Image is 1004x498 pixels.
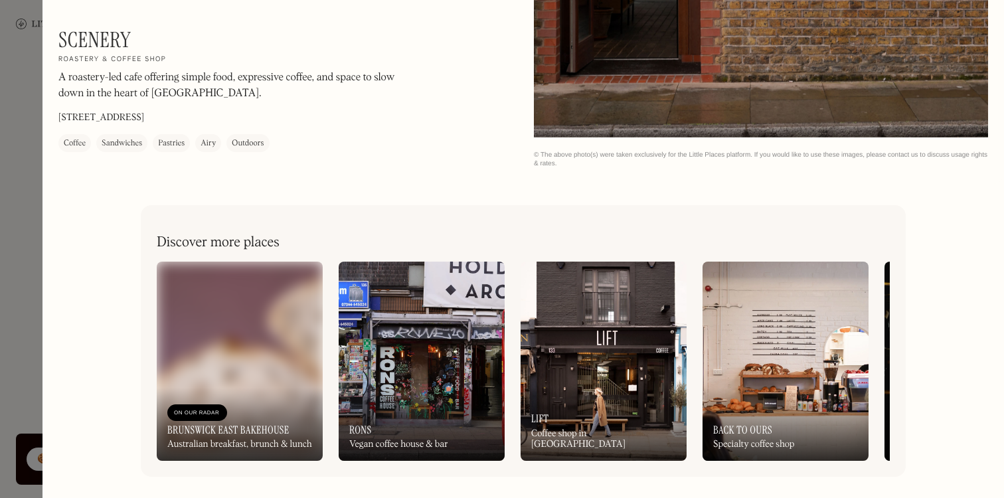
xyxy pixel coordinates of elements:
[713,424,772,436] h3: Back to Ours
[713,439,794,450] div: Specialty coffee shop
[201,137,216,150] div: Airy
[531,412,549,425] h3: Lift
[58,70,417,102] p: A roastery-led cafe offering simple food, expressive coffee, and space to slow down in the heart ...
[174,406,220,420] div: On Our Radar
[102,137,142,150] div: Sandwiches
[339,262,505,461] a: RonsVegan coffee house & bar
[158,137,185,150] div: Pastries
[157,262,323,461] a: On Our RadarBrunswick East BakehouseAustralian breakfast, brunch & lunch
[167,424,290,436] h3: Brunswick East Bakehouse
[349,424,372,436] h3: Rons
[58,55,166,64] h2: Roastery & coffee shop
[349,439,448,450] div: Vegan coffee house & bar
[64,137,86,150] div: Coffee
[521,262,687,461] a: LiftCoffee shop in [GEOGRAPHIC_DATA]
[531,428,676,451] div: Coffee shop in [GEOGRAPHIC_DATA]
[232,137,264,150] div: Outdoors
[167,439,312,450] div: Australian breakfast, brunch & lunch
[58,111,144,125] p: [STREET_ADDRESS]
[157,234,280,251] h2: Discover more places
[534,151,988,168] div: © The above photo(s) were taken exclusively for the Little Places platform. If you would like to ...
[58,27,131,52] h1: Scenery
[703,262,869,461] a: Back to OursSpecialty coffee shop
